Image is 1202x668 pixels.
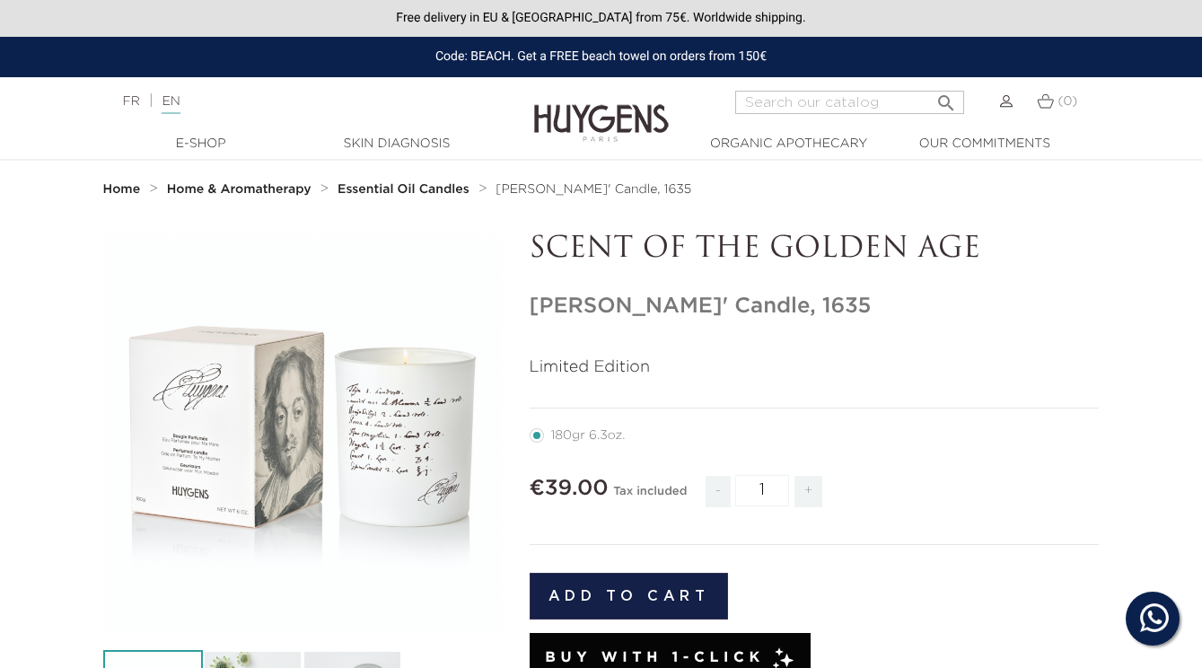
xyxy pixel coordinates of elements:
[794,476,823,507] span: +
[1057,95,1077,108] span: (0)
[699,135,879,154] a: Organic Apothecary
[307,135,487,154] a: Skin Diagnosis
[167,183,311,196] strong: Home & Aromatherapy
[735,91,964,114] input: Search
[103,182,145,197] a: Home
[123,95,140,108] a: FR
[895,135,1075,154] a: Our commitments
[103,183,141,196] strong: Home
[735,475,789,506] input: Quantity
[534,75,669,145] img: Huygens
[167,182,316,197] a: Home & Aromatherapy
[530,233,1100,267] p: SCENT OF THE GOLDEN AGE
[496,183,691,196] span: [PERSON_NAME]' Candle, 1635
[338,183,469,196] strong: Essential Oil Candles
[930,85,962,110] button: 
[530,478,609,499] span: €39.00
[530,573,729,620] button: Add to cart
[111,135,291,154] a: E-Shop
[114,91,487,112] div: |
[338,182,474,197] a: Essential Oil Candles
[530,428,647,443] label: 180gr 6.3oz.
[613,472,687,521] div: Tax included
[162,95,180,114] a: EN
[530,294,1100,320] h1: [PERSON_NAME]' Candle, 1635
[935,87,957,109] i: 
[706,476,731,507] span: -
[496,182,691,197] a: [PERSON_NAME]' Candle, 1635
[530,356,1100,380] p: Limited Edition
